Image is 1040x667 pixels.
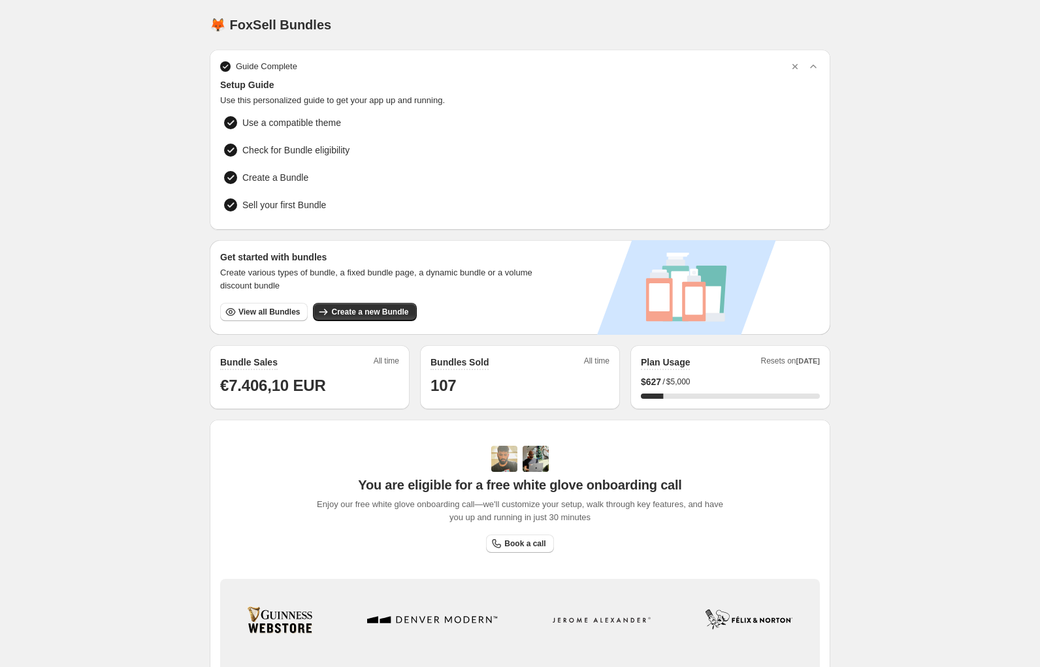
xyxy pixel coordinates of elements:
h2: Bundle Sales [220,356,278,369]
span: View all Bundles [238,307,300,317]
span: You are eligible for a free white glove onboarding call [358,477,681,493]
span: Use a compatible theme [242,116,341,129]
span: Book a call [504,538,545,549]
span: Resets on [761,356,821,370]
img: Prakhar [523,446,549,472]
span: All time [584,356,609,370]
h2: Bundles Sold [431,356,489,369]
button: Create a new Bundle [313,303,416,321]
a: Book a call [486,535,553,553]
span: Use this personalized guide to get your app up and running. [220,94,820,107]
h2: Plan Usage [641,356,690,369]
img: Adi [491,446,517,472]
span: Setup Guide [220,78,820,91]
span: Create various types of bundle, a fixed bundle page, a dynamic bundle or a volume discount bundle [220,266,545,292]
div: / [641,375,820,388]
span: All time [374,356,399,370]
span: $ 627 [641,375,661,388]
h1: 🦊 FoxSell Bundles [210,17,331,33]
span: [DATE] [796,357,820,365]
h1: 107 [431,375,609,396]
h1: €7.406,10 EUR [220,375,399,396]
span: Create a new Bundle [331,307,408,317]
span: Create a Bundle [242,171,308,184]
h3: Get started with bundles [220,251,545,264]
span: Check for Bundle eligibility [242,144,349,157]
span: Guide Complete [236,60,297,73]
button: View all Bundles [220,303,308,321]
span: Enjoy our free white glove onboarding call—we'll customize your setup, walk through key features,... [310,498,730,524]
span: Sell your first Bundle [242,198,326,211]
span: $5,000 [666,377,691,387]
